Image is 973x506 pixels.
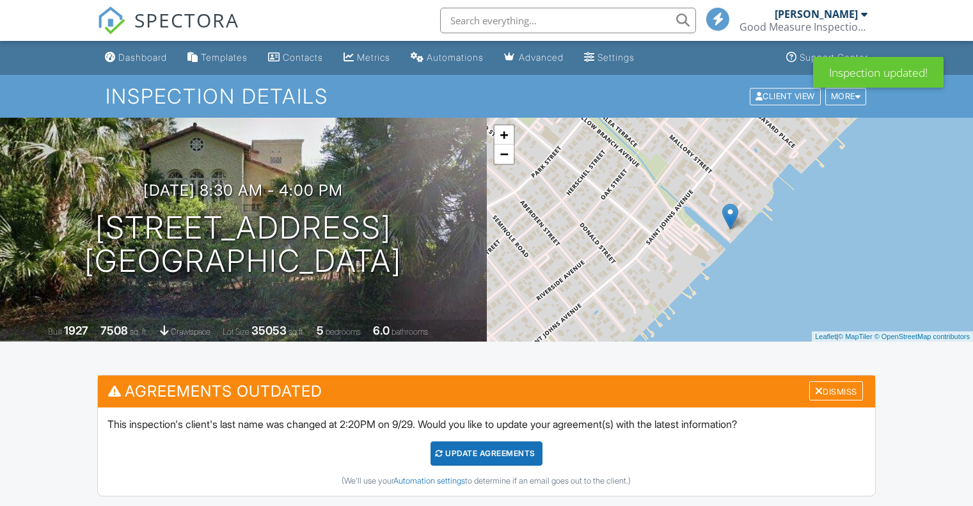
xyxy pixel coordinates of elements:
[106,85,867,107] h1: Inspection Details
[809,381,863,401] div: Dismiss
[326,327,361,336] span: bedrooms
[338,46,395,70] a: Metrics
[393,476,465,486] a: Automation settings
[597,52,635,63] div: Settings
[812,331,973,342] div: |
[223,327,249,336] span: Lot Size
[781,46,873,70] a: Support Center
[107,476,866,486] div: (We'll use your to determine if an email goes out to the client.)
[97,6,125,35] img: The Best Home Inspection Software - Spectora
[64,324,88,337] div: 1927
[815,333,836,340] a: Leaflet
[494,125,514,145] a: Zoom in
[494,145,514,164] a: Zoom out
[357,52,390,63] div: Metrics
[373,324,390,337] div: 6.0
[838,333,873,340] a: © MapTiler
[406,46,489,70] a: Automations (Basic)
[740,20,867,33] div: Good Measure Inspections, LLC
[874,333,970,340] a: © OpenStreetMap contributors
[499,46,569,70] a: Advanced
[579,46,640,70] a: Settings
[431,441,542,466] div: Update Agreements
[48,327,62,336] span: Built
[171,327,210,336] span: crawlspace
[800,52,868,63] div: Support Center
[97,17,239,44] a: SPECTORA
[825,88,867,105] div: More
[98,407,875,496] div: This inspection's client's last name was changed at 2:20PM on 9/29. Would you like to update your...
[84,211,402,279] h1: [STREET_ADDRESS] [GEOGRAPHIC_DATA]
[283,52,323,63] div: Contacts
[392,327,428,336] span: bathrooms
[289,327,305,336] span: sq.ft.
[748,91,824,100] a: Client View
[182,46,253,70] a: Templates
[251,324,287,337] div: 35053
[98,376,875,407] h3: Agreements Outdated
[100,46,172,70] a: Dashboard
[134,6,239,33] span: SPECTORA
[519,52,564,63] div: Advanced
[143,182,343,199] h3: [DATE] 8:30 am - 4:00 pm
[813,57,944,88] div: Inspection updated!
[263,46,328,70] a: Contacts
[427,52,484,63] div: Automations
[118,52,167,63] div: Dashboard
[750,88,821,105] div: Client View
[100,324,128,337] div: 7508
[130,327,148,336] span: sq. ft.
[317,324,324,337] div: 5
[440,8,696,33] input: Search everything...
[775,8,858,20] div: [PERSON_NAME]
[201,52,248,63] div: Templates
